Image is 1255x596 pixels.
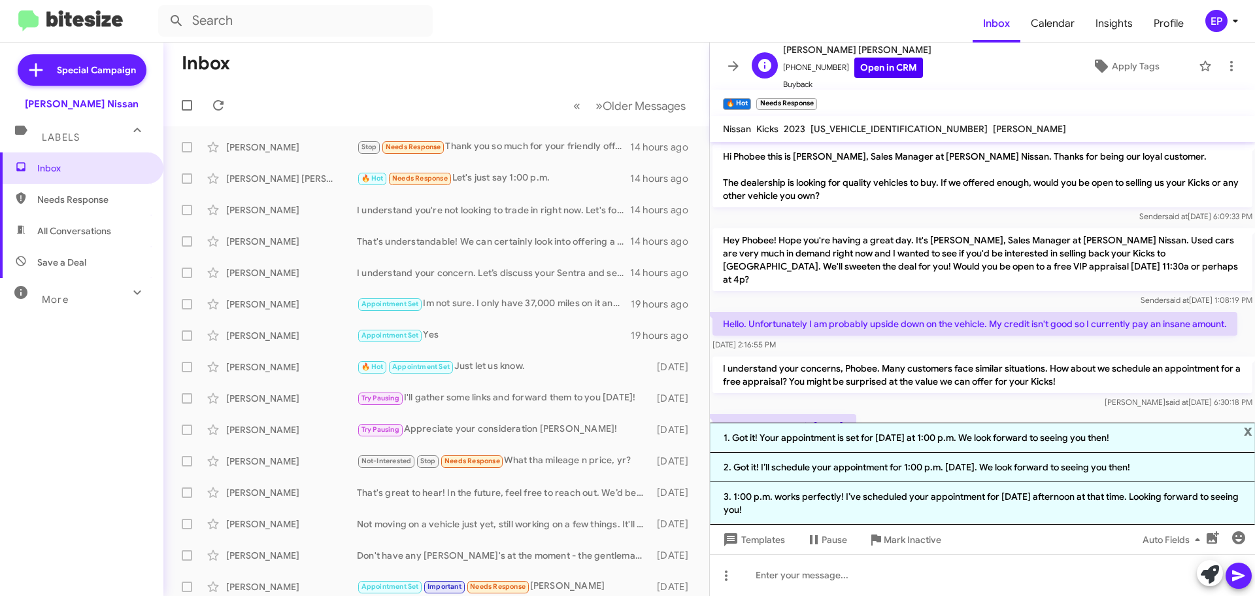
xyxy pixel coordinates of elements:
[710,423,1255,453] li: 1. Got it! Your appointment is set for [DATE] at 1:00 p.m. We look forward to seeing you then!
[226,423,357,436] div: [PERSON_NAME]
[710,453,1255,482] li: 2. Got it! I’ll schedule your appointment for 1:00 p.m. [DATE]. We look forward to seeing you then!
[1141,295,1252,305] span: Sender [DATE] 1:08:19 PM
[357,328,631,343] div: Yes
[226,141,357,154] div: [PERSON_NAME]
[1058,54,1192,78] button: Apply Tags
[226,298,357,311] div: [PERSON_NAME]
[1165,211,1188,221] span: said at
[720,528,785,552] span: Templates
[158,5,433,37] input: Search
[226,517,357,531] div: [PERSON_NAME]
[822,528,847,552] span: Pause
[784,123,805,135] span: 2023
[226,235,357,248] div: [PERSON_NAME]
[1085,5,1143,43] a: Insights
[226,549,357,562] div: [PERSON_NAME]
[993,123,1066,135] span: [PERSON_NAME]
[630,235,699,248] div: 14 hours ago
[37,256,86,269] span: Save a Deal
[361,582,419,591] span: Appointment Set
[226,329,357,342] div: [PERSON_NAME]
[470,582,526,591] span: Needs Response
[226,455,357,468] div: [PERSON_NAME]
[1166,295,1189,305] span: said at
[565,92,588,119] button: Previous
[1143,528,1205,552] span: Auto Fields
[357,235,630,248] div: That's understandable! We can certainly look into offering a competitive price. How much higher w...
[712,228,1252,291] p: Hey Phobee! Hope you're having a great day. It's [PERSON_NAME], Sales Manager at [PERSON_NAME] Ni...
[226,580,357,593] div: [PERSON_NAME]
[650,360,699,374] div: [DATE]
[630,141,699,154] div: 14 hours ago
[712,340,776,349] span: [DATE] 2:16:55 PM
[811,123,988,135] span: [US_VEHICLE_IDENTIFICATION_NUMBER]
[573,97,580,114] span: «
[357,517,650,531] div: Not moving on a vehicle just yet, still working on a few things. It'll be a little while still. T...
[783,58,931,78] span: [PHONE_NUMBER]
[973,5,1020,43] a: Inbox
[42,131,80,143] span: Labels
[392,362,450,371] span: Appointment Set
[884,528,941,552] span: Mark Inactive
[57,63,136,77] span: Special Campaign
[357,139,630,154] div: Thank you so much for your friendly offer and availability.
[566,92,694,119] nav: Page navigation example
[182,53,230,74] h1: Inbox
[357,391,650,406] div: I'll gather some links and forward them to you [DATE]!
[858,528,952,552] button: Mark Inactive
[18,54,146,86] a: Special Campaign
[1020,5,1085,43] a: Calendar
[631,329,699,342] div: 19 hours ago
[427,582,461,591] span: Important
[357,203,630,217] div: I understand you're not looking to trade in right now. Let's focus on finding that Armada Platinu...
[357,579,650,594] div: [PERSON_NAME]
[361,174,384,183] span: 🔥 Hot
[712,414,856,438] p: I may be able to go in [DATE].
[226,266,357,279] div: [PERSON_NAME]
[226,392,357,405] div: [PERSON_NAME]
[783,78,931,91] span: Buyback
[420,457,436,465] span: Stop
[361,362,384,371] span: 🔥 Hot
[650,455,699,468] div: [DATE]
[386,143,441,151] span: Needs Response
[630,203,699,217] div: 14 hours ago
[357,266,630,279] div: I understand your concern. Let’s discuss your Sentra and see how we can help you. Would you like ...
[723,98,751,110] small: 🔥 Hot
[357,486,650,499] div: That's great to hear! In the future, feel free to reach out. We’d be happy to help you again!
[357,359,650,374] div: Just let us know.
[357,422,650,437] div: Appreciate your consideration [PERSON_NAME]!
[712,145,1252,207] p: Hi Phobee this is [PERSON_NAME], Sales Manager at [PERSON_NAME] Nissan. Thanks for being our loya...
[631,298,699,311] div: 19 hours ago
[595,97,603,114] span: »
[710,482,1255,525] li: 3. 1:00 p.m. works perfectly! I’ve scheduled your appointment for [DATE] afternoon at that time. ...
[710,528,795,552] button: Templates
[357,453,650,468] div: What tha mileage n price, yr?
[1194,10,1241,32] button: EP
[1165,397,1188,407] span: said at
[650,580,699,593] div: [DATE]
[361,457,412,465] span: Not-Interested
[630,172,699,185] div: 14 hours ago
[650,486,699,499] div: [DATE]
[854,58,923,78] a: Open in CRM
[37,162,148,175] span: Inbox
[444,457,500,465] span: Needs Response
[712,357,1252,393] p: I understand your concerns, Phobee. Many customers face similar situations. How about we schedule...
[1244,423,1252,438] span: x
[1205,10,1228,32] div: EP
[650,392,699,405] div: [DATE]
[588,92,694,119] button: Next
[650,517,699,531] div: [DATE]
[37,193,148,206] span: Needs Response
[603,99,686,113] span: Older Messages
[783,42,931,58] span: [PERSON_NAME] [PERSON_NAME]
[795,528,858,552] button: Pause
[361,394,399,402] span: Try Pausing
[392,174,448,183] span: Needs Response
[1143,5,1194,43] a: Profile
[226,360,357,374] div: [PERSON_NAME]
